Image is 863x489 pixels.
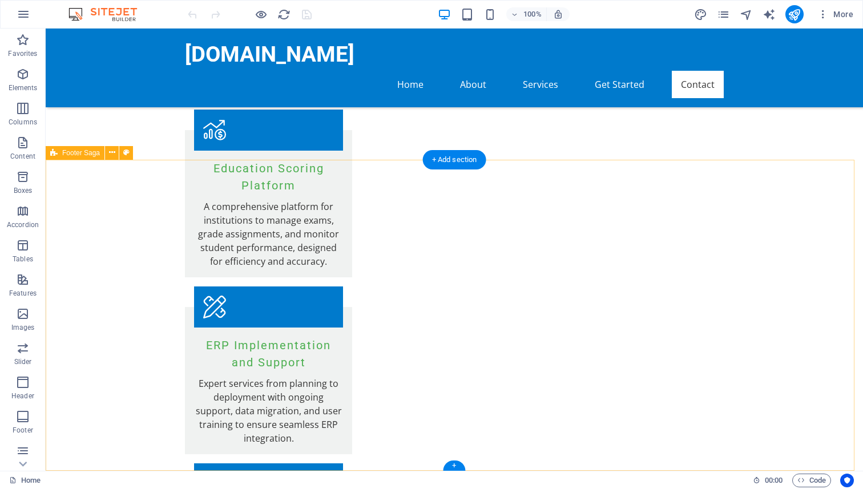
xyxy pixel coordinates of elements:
i: Pages (Ctrl+Alt+S) [717,8,730,21]
p: Slider [14,357,32,366]
h6: Session time [753,474,783,487]
p: Favorites [8,49,37,58]
button: text_generator [763,7,776,21]
button: design [694,7,708,21]
h6: 100% [523,7,542,21]
span: : [773,476,775,484]
i: Reload page [277,8,291,21]
p: Features [9,289,37,298]
button: pages [717,7,731,21]
p: Header [11,391,34,401]
p: Accordion [7,220,39,229]
span: 00 00 [765,474,783,487]
p: Elements [9,83,38,92]
p: Boxes [14,186,33,195]
i: Design (Ctrl+Alt+Y) [694,8,707,21]
i: On resize automatically adjust zoom level to fit chosen device. [553,9,563,19]
p: Columns [9,118,37,127]
button: reload [277,7,291,21]
button: Code [792,474,831,487]
i: Navigator [740,8,753,21]
span: More [817,9,853,20]
button: publish [785,5,804,23]
p: Content [10,152,35,161]
i: Publish [788,8,801,21]
button: Usercentrics [840,474,854,487]
p: Footer [13,426,33,435]
div: + [443,460,465,471]
button: 100% [506,7,547,21]
p: Tables [13,254,33,264]
button: navigator [740,7,753,21]
p: Images [11,323,35,332]
button: More [813,5,858,23]
div: + Add section [423,150,486,169]
span: Footer Saga [62,149,100,156]
i: AI Writer [763,8,776,21]
a: Click to cancel selection. Double-click to open Pages [9,474,41,487]
span: Code [797,474,826,487]
img: Editor Logo [66,7,151,21]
